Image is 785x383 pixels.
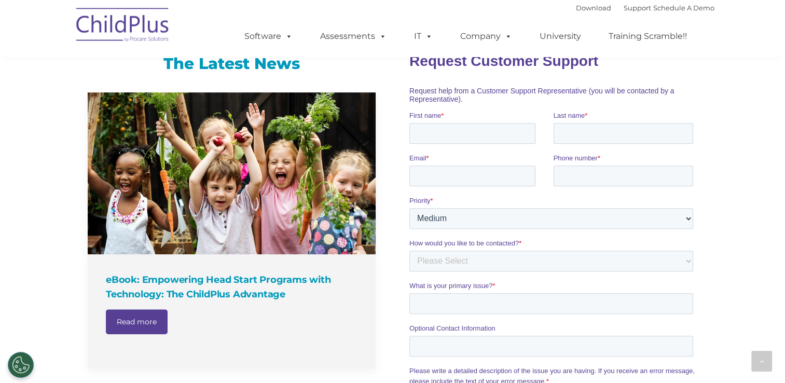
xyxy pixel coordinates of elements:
[598,26,697,47] a: Training Scramble!!
[529,26,591,47] a: University
[106,272,360,302] h4: eBook: Empowering Head Start Programs with Technology: The ChildPlus Advantage
[576,4,714,12] font: |
[88,53,376,74] h3: The Latest News
[106,309,168,334] a: Read more
[234,26,303,47] a: Software
[71,1,175,52] img: ChildPlus by Procare Solutions
[404,26,443,47] a: IT
[576,4,611,12] a: Download
[450,26,522,47] a: Company
[310,26,397,47] a: Assessments
[653,4,714,12] a: Schedule A Demo
[624,4,651,12] a: Support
